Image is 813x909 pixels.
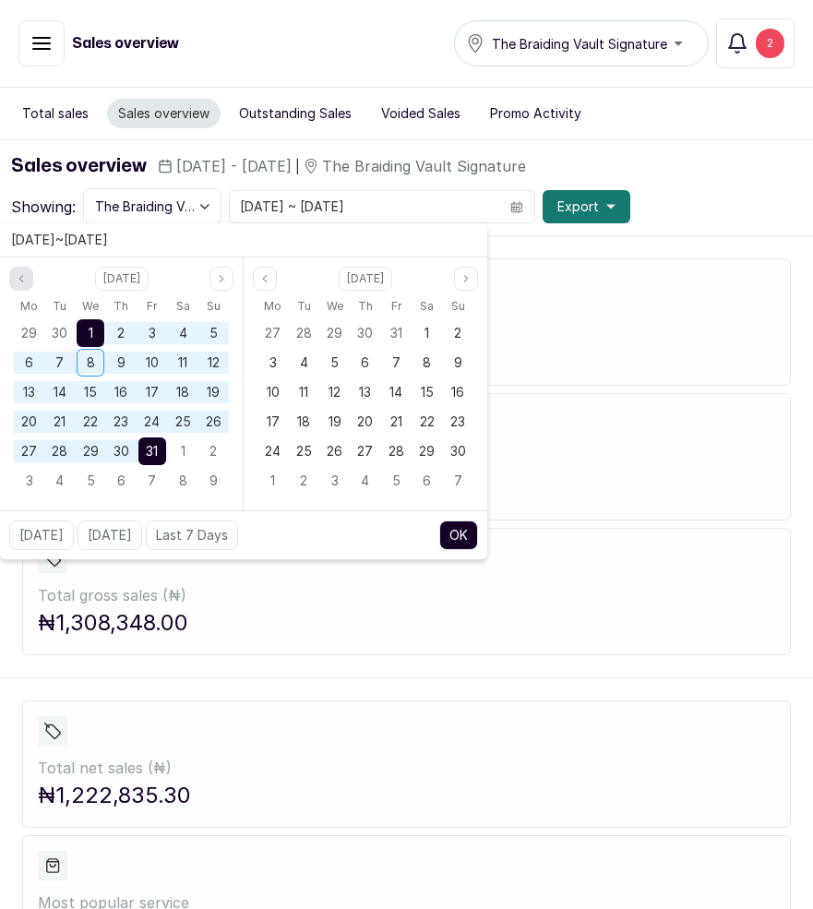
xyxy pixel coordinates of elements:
div: Sunday [198,294,229,318]
div: 07 Nov 2025 [137,466,167,496]
div: 03 Dec 2025 [319,466,350,496]
div: 01 Dec 2025 [257,466,288,496]
span: 5 [392,472,401,488]
span: 4 [300,354,308,370]
span: 17 [267,413,280,429]
div: 05 Dec 2025 [381,466,412,496]
span: 2 [454,325,461,341]
div: 03 Nov 2025 [257,348,288,377]
div: 07 Oct 2025 [44,348,75,377]
div: 28 Oct 2025 [44,437,75,466]
div: 02 Nov 2025 [443,318,473,348]
span: 6 [361,354,369,370]
div: 19 Oct 2025 [198,377,229,407]
div: 09 Nov 2025 [443,348,473,377]
p: ₦1,308,348.00 [38,606,775,640]
div: Sunday [443,294,473,318]
div: 24 Oct 2025 [137,407,167,437]
div: 31 Oct 2025 [137,437,167,466]
span: 13 [359,384,371,400]
p: ₦1,222,835.30 [38,779,775,812]
div: 28 Oct 2025 [288,318,318,348]
div: 29 Nov 2025 [412,437,442,466]
div: 30 Oct 2025 [106,437,137,466]
button: Previous month [253,267,277,291]
span: 6 [423,472,431,488]
span: 14 [389,384,402,400]
p: Total net sales ( ₦ ) [38,757,775,779]
span: | [295,157,300,176]
span: 24 [265,443,281,459]
span: 27 [265,325,281,341]
div: 09 Oct 2025 [106,348,137,377]
span: 27 [357,443,373,459]
span: 4 [55,472,64,488]
div: 12 Oct 2025 [198,348,229,377]
div: Monday [257,294,288,318]
span: 23 [114,413,128,429]
svg: page next [460,273,472,284]
span: 25 [296,443,312,459]
span: 29 [327,325,342,341]
span: 30 [357,325,373,341]
span: Fr [147,295,157,317]
div: 25 Nov 2025 [288,437,318,466]
span: 24 [144,413,160,429]
div: 15 Oct 2025 [76,377,106,407]
div: 29 Sep 2025 [14,318,44,348]
div: 06 Nov 2025 [106,466,137,496]
span: [DATE] [11,232,55,247]
span: 28 [296,325,312,341]
div: 31 Oct 2025 [381,318,412,348]
span: 22 [83,413,98,429]
span: 3 [149,325,156,341]
div: Saturday [412,294,442,318]
span: 15 [84,384,97,400]
span: 28 [389,443,404,459]
input: Select date [230,191,499,222]
div: Nov 2025 [257,294,473,496]
span: 1 [270,472,275,488]
span: 17 [146,384,159,400]
div: Thursday [106,294,137,318]
button: Sales overview [107,99,221,128]
span: 4 [179,325,187,341]
div: 27 Oct 2025 [14,437,44,466]
button: Previous month [9,267,33,291]
button: Export [543,190,630,223]
div: 10 Oct 2025 [137,348,167,377]
span: 23 [450,413,465,429]
div: 01 Oct 2025 [76,318,106,348]
div: Oct 2025 [14,294,229,496]
div: 26 Nov 2025 [319,437,350,466]
div: 11 Nov 2025 [288,377,318,407]
div: 16 Oct 2025 [106,377,137,407]
span: Su [451,295,465,317]
button: Promo Activity [479,99,592,128]
div: 12 Nov 2025 [319,377,350,407]
div: 27 Oct 2025 [257,318,288,348]
span: 5 [87,472,95,488]
div: 05 Nov 2025 [76,466,106,496]
div: 06 Dec 2025 [412,466,442,496]
div: 11 Oct 2025 [167,348,197,377]
div: 21 Nov 2025 [381,407,412,437]
span: 5 [209,325,218,341]
div: Wednesday [319,294,350,318]
div: Friday [137,294,167,318]
p: Total gross sales ( ₦ ) [38,584,775,606]
span: 7 [148,472,156,488]
svg: page next [216,273,227,284]
div: 30 Nov 2025 [443,437,473,466]
span: 2 [209,443,217,459]
span: 7 [454,472,462,488]
div: 26 Oct 2025 [198,407,229,437]
div: 05 Nov 2025 [319,348,350,377]
span: 30 [114,443,129,459]
span: 12 [208,354,220,370]
div: 22 Oct 2025 [76,407,106,437]
div: 02 Dec 2025 [288,466,318,496]
span: [DATE] [64,232,108,247]
span: 10 [146,354,159,370]
span: 28 [52,443,67,459]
